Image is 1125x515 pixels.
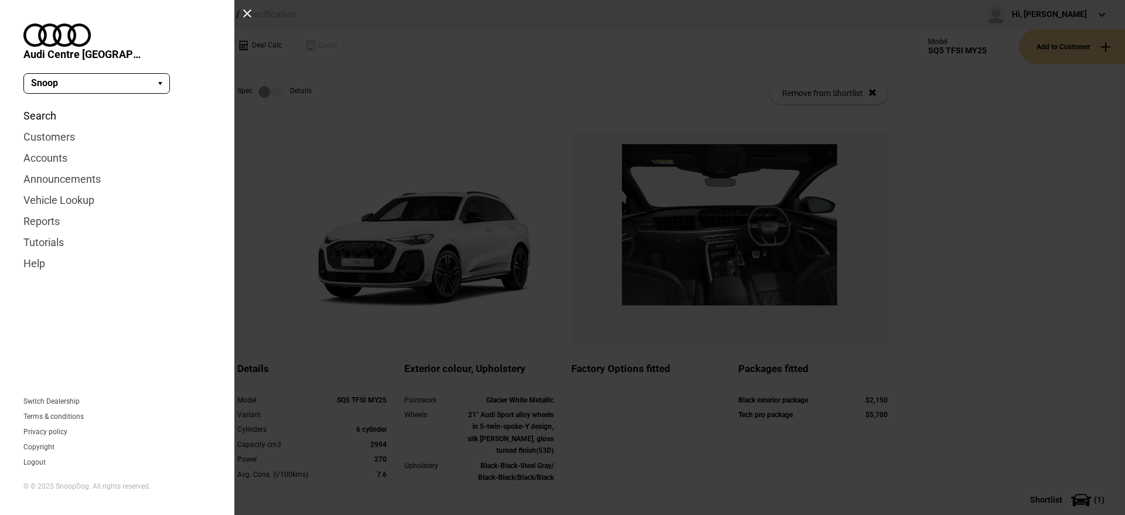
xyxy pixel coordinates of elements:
a: Copyright [23,444,54,451]
a: Reports [23,211,211,232]
a: Tutorials [23,232,211,253]
img: audi.png [23,23,91,47]
a: Terms & conditions [23,413,84,420]
span: Audi Centre [GEOGRAPHIC_DATA] [23,47,141,62]
a: Search [23,105,211,127]
a: Privacy policy [23,428,67,435]
a: Customers [23,127,211,148]
button: Logout [23,459,46,466]
a: Announcements [23,169,211,190]
span: Snoop [31,77,58,90]
a: Vehicle Lookup [23,190,211,211]
a: Switch Dealership [23,398,80,405]
div: © © 2025 SnoopDog. All rights reserved. [23,482,211,492]
a: Accounts [23,148,211,169]
a: Help [23,253,211,274]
